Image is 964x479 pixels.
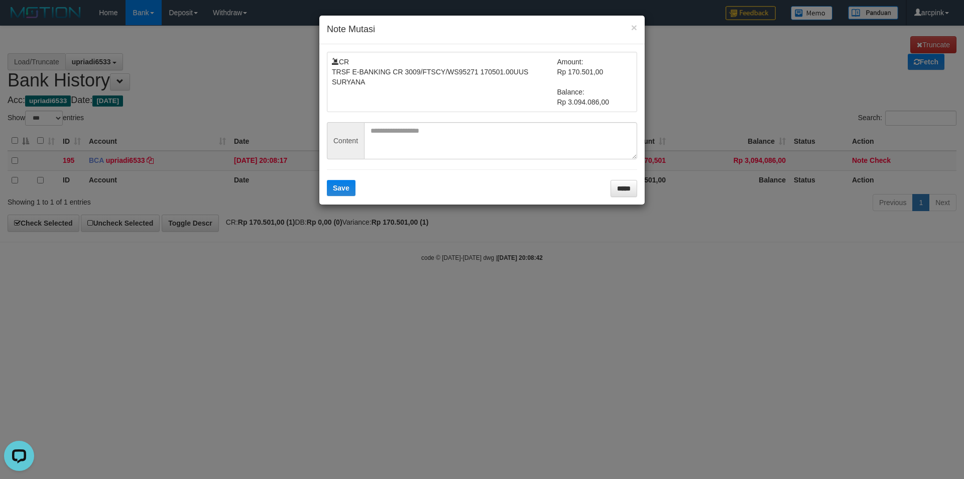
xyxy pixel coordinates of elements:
[4,4,34,34] button: Open LiveChat chat widget
[327,122,364,159] span: Content
[557,57,633,107] td: Amount: Rp 170.501,00 Balance: Rp 3.094.086,00
[332,57,557,107] td: CR TRSF E-BANKING CR 3009/FTSCY/WS95271 170501.00UUS SURYANA
[631,22,637,33] button: ×
[327,23,637,36] h4: Note Mutasi
[327,180,355,196] button: Save
[333,184,349,192] span: Save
